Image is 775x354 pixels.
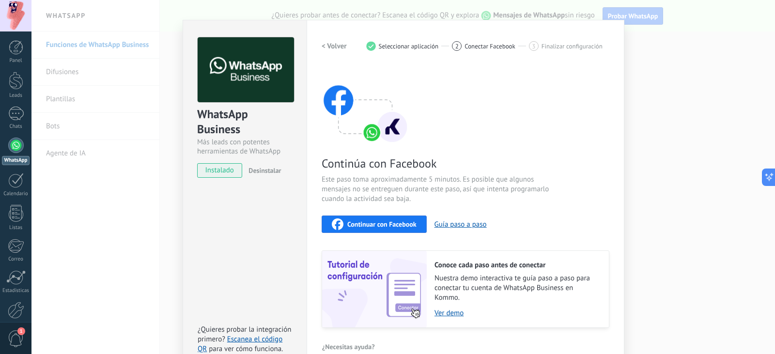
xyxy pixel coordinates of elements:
span: Nuestra demo interactiva te guía paso a paso para conectar tu cuenta de WhatsApp Business en Kommo. [434,274,599,303]
span: ¿Necesitas ayuda? [322,343,375,350]
span: 2 [455,42,459,50]
button: < Volver [322,37,347,55]
a: Ver demo [434,308,599,318]
span: Conectar Facebook [465,43,515,50]
h2: Conoce cada paso antes de conectar [434,261,599,270]
div: Listas [2,225,30,231]
button: Desinstalar [245,163,281,178]
a: Escanea el código QR [198,335,282,354]
span: 1 [17,327,25,335]
h2: < Volver [322,42,347,51]
span: instalado [198,163,242,178]
span: Este paso toma aproximadamente 5 minutos. Es posible que algunos mensajes no se entreguen durante... [322,175,552,204]
span: Seleccionar aplicación [379,43,439,50]
span: Desinstalar [248,166,281,175]
div: WhatsApp Business [197,107,293,138]
div: Calendario [2,191,30,197]
div: WhatsApp [2,156,30,165]
div: Leads [2,92,30,99]
img: logo_main.png [198,37,294,103]
div: Correo [2,256,30,262]
div: Estadísticas [2,288,30,294]
button: ¿Necesitas ayuda? [322,339,375,354]
div: Chats [2,123,30,130]
span: 3 [532,42,535,50]
div: Más leads con potentes herramientas de WhatsApp [197,138,293,156]
span: Continuar con Facebook [347,221,417,228]
button: Continuar con Facebook [322,215,427,233]
span: Finalizar configuración [542,43,603,50]
div: Ajustes [2,322,30,328]
div: Panel [2,58,30,64]
span: para ver cómo funciona. [209,344,283,354]
span: ¿Quieres probar la integración primero? [198,325,292,344]
button: Guía paso a paso [434,220,487,229]
img: connect with facebook [322,66,409,144]
span: Continúa con Facebook [322,156,552,171]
